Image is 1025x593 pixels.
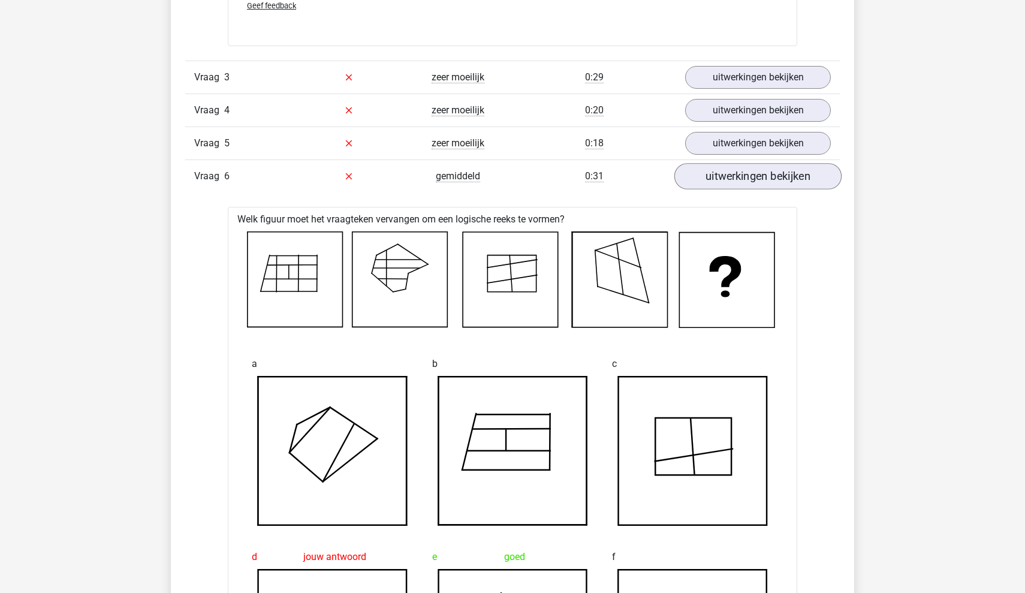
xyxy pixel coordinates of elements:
a: uitwerkingen bekijken [685,132,831,155]
span: e [432,545,437,569]
span: 5 [224,137,230,149]
span: gemiddeld [436,170,480,182]
span: 3 [224,71,230,83]
span: f [612,545,616,569]
span: c [612,352,617,376]
span: 4 [224,104,230,116]
span: a [252,352,257,376]
span: Geef feedback [247,1,296,10]
span: Vraag [194,169,224,183]
div: jouw antwoord [252,545,413,569]
span: b [432,352,438,376]
span: zeer moeilijk [432,137,484,149]
span: 0:20 [585,104,604,116]
span: zeer moeilijk [432,104,484,116]
span: Vraag [194,70,224,85]
a: uitwerkingen bekijken [674,163,842,189]
a: uitwerkingen bekijken [685,66,831,89]
div: goed [432,545,593,569]
span: d [252,545,257,569]
a: uitwerkingen bekijken [685,99,831,122]
span: 0:31 [585,170,604,182]
span: zeer moeilijk [432,71,484,83]
span: 6 [224,170,230,182]
span: 0:29 [585,71,604,83]
span: Vraag [194,136,224,150]
span: 0:18 [585,137,604,149]
span: Vraag [194,103,224,118]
